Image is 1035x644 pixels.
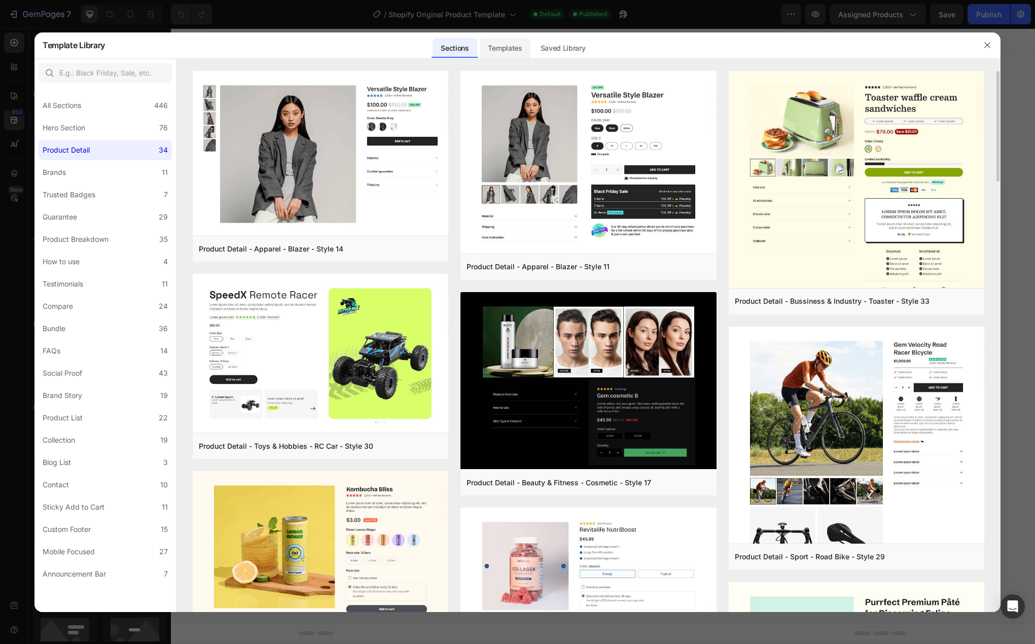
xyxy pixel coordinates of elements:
[43,412,83,424] div: Product List
[159,144,168,156] div: 34
[383,42,496,54] span: Shopify section: product-information
[159,233,168,245] div: 35
[193,71,448,238] img: pd19.png
[43,233,109,245] div: Product Breakdown
[469,178,545,188] span: then drag & drop elements
[159,367,168,379] div: 43
[467,261,610,273] div: Product Detail - Apparel - Blazer - Style 11
[401,178,455,188] span: from URL or image
[159,412,168,424] div: 22
[43,501,104,513] div: Sticky Add to Cart
[43,546,95,558] div: Mobile Focused
[43,568,106,580] div: Announcement Bar
[477,166,539,176] div: Add blank section
[43,211,77,223] div: Guarantee
[160,345,168,357] div: 14
[163,256,168,268] div: 4
[318,178,387,188] span: inspired by CRO experts
[735,551,885,563] div: Product Detail - Sport - Road Bike - Style 29
[43,300,73,312] div: Compare
[199,440,373,452] div: Product Detail - Toys & Hobbies - RC Car - Style 30
[43,189,95,201] div: Trusted Badges
[160,479,168,491] div: 10
[159,300,168,312] div: 24
[43,256,80,268] div: How to use
[160,434,168,446] div: 19
[159,323,168,335] div: 36
[408,143,456,154] span: Add section
[480,38,530,58] div: Templates
[160,389,168,402] div: 19
[164,189,168,201] div: 7
[39,63,172,83] input: E.g.: Black Friday, Sale, etc.
[43,278,83,290] div: Testimonials
[1001,594,1025,619] div: Open Intercom Messenger
[154,99,168,112] div: 446
[467,477,651,489] div: Product Detail - Beauty & Fitness - Cosmetic - Style 17
[43,345,60,357] div: FAQs
[164,568,168,580] div: 7
[323,166,384,176] div: Choose templates
[43,456,71,469] div: Blog List
[729,71,984,309] img: pd33.png
[43,323,65,335] div: Bundle
[159,546,168,558] div: 27
[43,434,75,446] div: Collection
[460,292,716,472] img: pr12.png
[403,166,456,176] div: Generate layout
[199,243,343,255] div: Product Detail - Apparel - Blazer - Style 14
[163,456,168,469] div: 3
[460,71,716,256] img: pd16.png
[162,166,168,178] div: 11
[43,389,82,402] div: Brand Story
[433,38,477,58] div: Sections
[193,274,448,435] img: pd30.png
[43,122,85,134] div: Hero Section
[43,144,90,156] div: Product Detail
[162,501,168,513] div: 11
[162,278,168,290] div: 11
[43,367,82,379] div: Social Proof
[43,99,81,112] div: All Sections
[161,523,168,535] div: 15
[532,38,594,58] div: Saved Library
[43,479,69,491] div: Contact
[735,295,930,307] div: Product Detail - Bussiness & Industry - Toaster - Style 33
[159,122,168,134] div: 76
[159,211,168,223] div: 29
[43,166,66,178] div: Brands
[43,32,105,58] h2: Template Library
[373,95,507,108] span: Shopify section: product-recommendations
[43,523,91,535] div: Custom Footer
